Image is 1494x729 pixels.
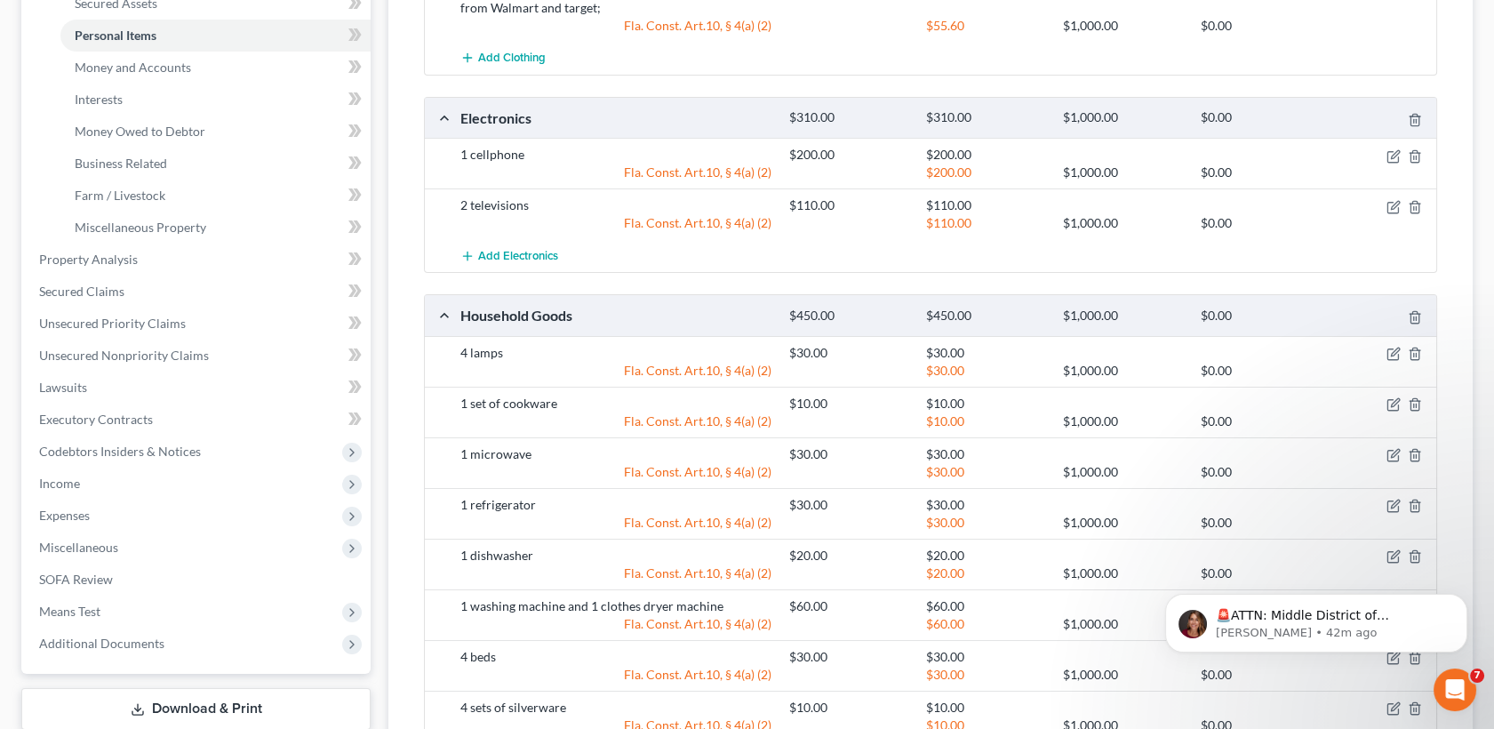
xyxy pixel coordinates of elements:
div: $60.00 [917,597,1054,615]
div: 4 lamps [451,344,780,362]
div: $10.00 [917,395,1054,413]
div: 4 beds [451,648,780,666]
span: Unsecured Nonpriority Claims [39,348,209,363]
a: Executory Contracts [25,404,371,436]
span: Property Analysis [39,252,138,267]
div: $0.00 [1192,164,1329,181]
div: Fla. Const. Art.10, § 4(a) (2) [451,514,780,532]
button: Add Electronics [460,239,558,272]
div: $30.00 [917,362,1054,380]
span: Unsecured Priority Claims [39,316,186,331]
span: Additional Documents [39,636,164,651]
div: $30.00 [780,648,917,666]
div: $55.60 [917,17,1054,35]
div: $30.00 [780,344,917,362]
div: 1 microwave [451,445,780,463]
div: Fla. Const. Art.10, § 4(a) (2) [451,413,780,430]
div: $60.00 [780,597,917,615]
div: Fla. Const. Art.10, § 4(a) (2) [451,615,780,633]
div: Electronics [451,108,780,127]
div: $10.00 [917,413,1054,430]
div: $110.00 [917,196,1054,214]
div: $0.00 [1192,308,1329,324]
div: 1 set of cookware [451,395,780,413]
a: Property Analysis [25,244,371,276]
div: $310.00 [780,109,917,126]
span: Secured Claims [39,284,124,299]
div: $30.00 [917,648,1054,666]
div: $1,000.00 [1054,413,1191,430]
div: $200.00 [917,146,1054,164]
div: $1,000.00 [1054,109,1191,126]
div: $1,000.00 [1054,164,1191,181]
div: $1,000.00 [1054,308,1191,324]
div: 1 refrigerator [451,496,780,514]
a: Unsecured Priority Claims [25,308,371,340]
div: 1 washing machine and 1 clothes dryer machine [451,597,780,615]
div: $1,000.00 [1054,514,1191,532]
div: $110.00 [917,214,1054,232]
a: Business Related [60,148,371,180]
div: $450.00 [780,308,917,324]
div: $1,000.00 [1054,362,1191,380]
div: $0.00 [1192,463,1329,481]
div: $1,000.00 [1054,214,1191,232]
div: $310.00 [917,109,1054,126]
div: Fla. Const. Art.10, § 4(a) (2) [451,164,780,181]
div: $30.00 [917,514,1054,532]
div: $1,000.00 [1054,666,1191,684]
div: $450.00 [917,308,1054,324]
span: Business Related [75,156,167,171]
div: Fla. Const. Art.10, § 4(a) (2) [451,565,780,582]
div: 1 dishwasher [451,547,780,565]
span: Add Clothing [478,52,546,66]
span: Codebtors Insiders & Notices [39,444,201,459]
div: $20.00 [917,565,1054,582]
div: $0.00 [1192,362,1329,380]
div: $10.00 [780,395,917,413]
div: $30.00 [917,496,1054,514]
div: $200.00 [917,164,1054,181]
span: Executory Contracts [39,412,153,427]
span: SOFA Review [39,572,113,587]
span: Lawsuits [39,380,87,395]
div: $60.00 [917,615,1054,633]
div: $20.00 [917,547,1054,565]
button: Add Clothing [460,42,546,75]
a: Money Owed to Debtor [60,116,371,148]
a: Lawsuits [25,372,371,404]
span: Income [39,476,80,491]
div: $30.00 [917,445,1054,463]
span: Miscellaneous Property [75,220,206,235]
div: $1,000.00 [1054,463,1191,481]
div: $0.00 [1192,514,1329,532]
span: Money and Accounts [75,60,191,75]
div: $0.00 [1192,413,1329,430]
span: Money Owed to Debtor [75,124,205,139]
span: Farm / Livestock [75,188,165,203]
div: 1 cellphone [451,146,780,164]
div: $30.00 [780,445,917,463]
div: $10.00 [917,699,1054,717]
div: $0.00 [1192,109,1329,126]
div: Fla. Const. Art.10, § 4(a) (2) [451,362,780,380]
a: SOFA Review [25,564,371,596]
span: 7 [1470,669,1484,683]
div: $30.00 [780,496,917,514]
a: Miscellaneous Property [60,212,371,244]
div: $0.00 [1192,17,1329,35]
div: $110.00 [780,196,917,214]
div: $0.00 [1192,214,1329,232]
span: Personal Items [75,28,156,43]
a: Secured Claims [25,276,371,308]
div: $30.00 [917,666,1054,684]
a: Farm / Livestock [60,180,371,212]
div: $1,000.00 [1054,565,1191,582]
a: Unsecured Nonpriority Claims [25,340,371,372]
div: $30.00 [917,463,1054,481]
div: Fla. Const. Art.10, § 4(a) (2) [451,666,780,684]
div: Fla. Const. Art.10, § 4(a) (2) [451,17,780,35]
